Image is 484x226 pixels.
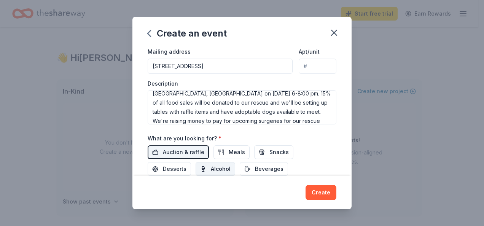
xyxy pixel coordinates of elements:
span: Snacks [269,148,289,157]
input: Enter a US address [148,59,293,74]
span: Desserts [163,164,186,173]
label: Description [148,80,178,88]
button: Beverages [240,162,288,176]
span: Beverages [255,164,283,173]
button: Alcohol [196,162,235,176]
label: Apt/unit [299,48,320,56]
input: # [299,59,336,74]
span: Meals [229,148,245,157]
button: Desserts [148,162,191,176]
div: Create an event [148,27,227,40]
button: Create [306,185,336,200]
label: What are you looking for? [148,135,221,142]
label: Mailing address [148,48,191,56]
button: Snacks [254,145,293,159]
button: Auction & raffle [148,145,209,159]
textarea: We're having a fundraising event at [PERSON_NAME]'s restaurant in [GEOGRAPHIC_DATA], [GEOGRAPHIC_... [148,90,336,124]
span: Auction & raffle [163,148,204,157]
span: Alcohol [211,164,231,173]
button: Meals [213,145,250,159]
